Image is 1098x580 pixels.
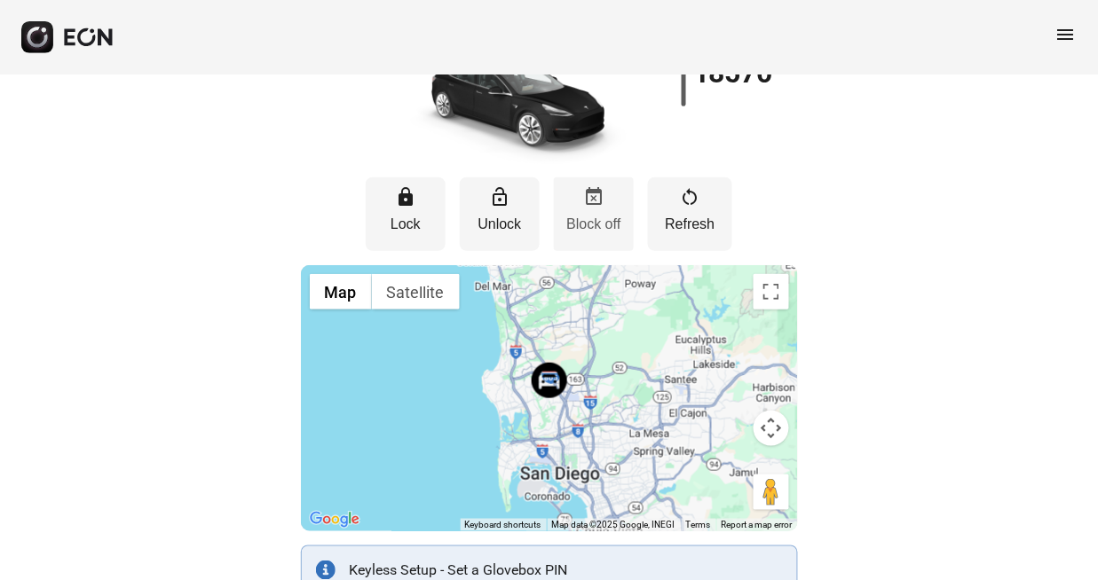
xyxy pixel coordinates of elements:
[305,508,364,531] a: Open this area in Google Maps (opens a new window)
[657,214,723,235] p: Refresh
[754,274,789,310] button: Toggle fullscreen view
[563,214,625,235] p: Block off
[680,186,701,208] span: restart_alt
[465,519,541,531] button: Keyboard shortcuts
[310,274,372,310] button: Show street map
[554,177,634,251] button: Block off
[460,177,540,251] button: Unlock
[754,411,789,446] button: Map camera controls
[754,474,789,510] button: Drag Pegman onto the map to open Street View
[366,177,446,251] button: Lock
[1055,24,1077,45] span: menu
[305,508,364,531] img: Google
[375,214,437,235] p: Lock
[722,520,793,529] a: Report a map error
[316,560,336,580] img: info
[648,177,732,251] button: Refresh
[395,186,416,208] span: lock
[552,520,675,529] span: Map data ©2025 Google, INEGI
[372,274,460,310] button: Show satellite imagery
[686,520,711,529] a: Terms (opens in new tab)
[384,43,633,167] img: car
[583,186,604,208] span: event_busy
[489,186,510,208] span: lock_open
[469,214,531,235] p: Unlock
[693,62,773,83] h1: 18570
